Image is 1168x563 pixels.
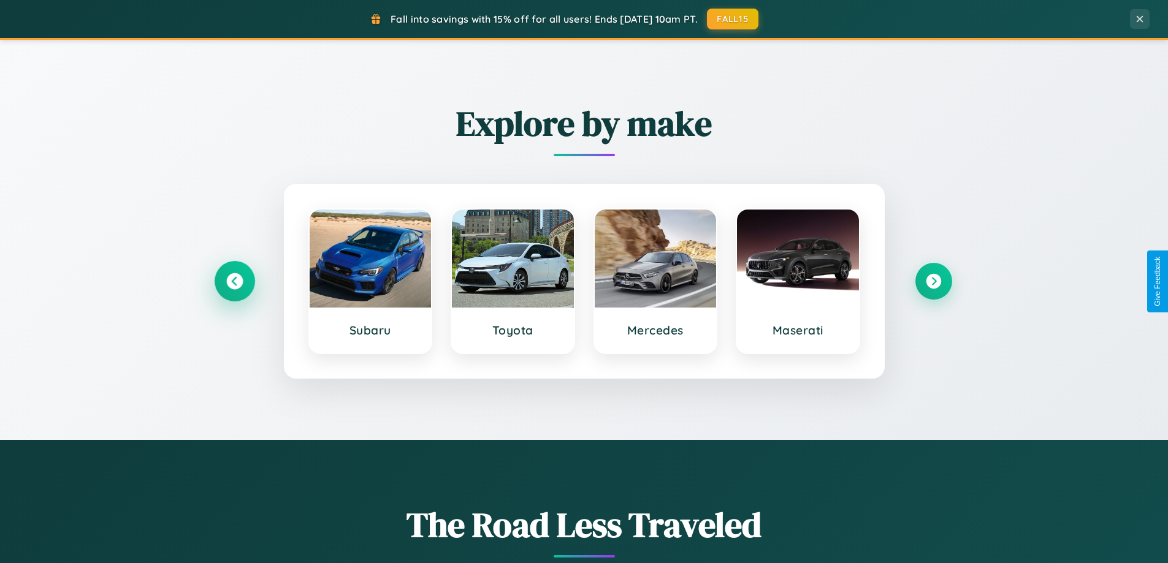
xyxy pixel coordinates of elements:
[391,13,698,25] span: Fall into savings with 15% off for all users! Ends [DATE] 10am PT.
[216,100,952,147] h2: Explore by make
[749,323,847,338] h3: Maserati
[1153,257,1162,306] div: Give Feedback
[607,323,704,338] h3: Mercedes
[322,323,419,338] h3: Subaru
[216,501,952,548] h1: The Road Less Traveled
[707,9,758,29] button: FALL15
[464,323,562,338] h3: Toyota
